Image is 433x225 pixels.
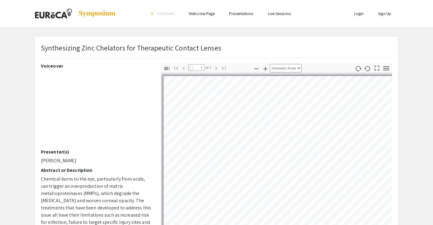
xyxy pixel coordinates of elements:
button: Next Page [211,63,221,72]
h2: Abstract or Description [41,167,152,173]
a: 2025 EURēCA! Summer Fellows Presentations [35,6,116,21]
button: Zoom Out [251,64,261,73]
a: Login [354,11,364,16]
button: Zoom In [260,64,270,73]
a: Sign Up [378,11,391,16]
span: Exit Event [158,11,174,16]
iframe: EUReCA Summer Fellows 2025 [41,71,152,149]
a: Live Sessions [268,11,291,16]
a: Presentations [229,11,253,16]
p: [PERSON_NAME] [41,157,152,164]
input: Page [188,64,204,71]
button: Go to First Page [171,63,181,72]
button: Go to Last Page [219,63,229,72]
a: Welcome Page [189,11,215,16]
button: Toggle Sidebar [162,64,172,73]
button: Previous Page [179,63,189,72]
button: Rotate Counterclockwise [363,64,373,73]
select: Zoom [270,64,301,72]
button: Rotate Clockwise [353,64,364,73]
img: Symposium by ForagerOne [78,10,116,17]
h2: Voiceover [41,63,152,69]
img: 2025 EURēCA! Summer Fellows Presentations [35,6,72,21]
button: Switch to Presentation Mode [372,63,382,72]
div: arrow_back_ios [151,12,155,15]
h2: Presenter(s) [41,149,152,155]
iframe: Chat [407,198,428,220]
span: of 1 [204,64,211,71]
button: Tools [381,64,392,73]
span: Synthesizing Zinc Chelators for Therapeutic Contact Lenses [41,43,221,53]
